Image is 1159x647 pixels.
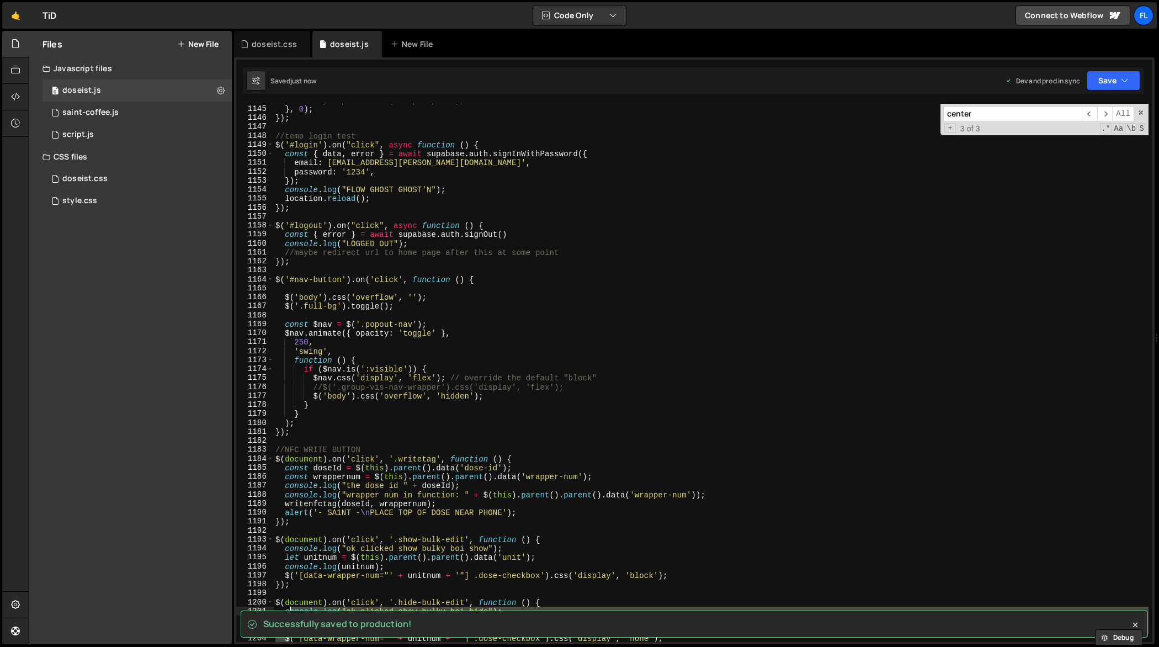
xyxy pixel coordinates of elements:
button: Code Only [533,6,626,25]
div: 1173 [236,356,274,364]
div: doseist.js [330,39,369,50]
button: Save [1087,71,1140,91]
div: TiD [42,9,56,22]
div: 1196 [236,562,274,571]
div: 1161 [236,248,274,257]
div: 1149 [236,140,274,149]
div: 1189 [236,499,274,508]
div: 1146 [236,113,274,122]
div: 1169 [236,320,274,328]
span: Whole Word Search [1125,123,1137,134]
div: 1186 [236,472,274,481]
div: 1147 [236,122,274,131]
div: 1170 [236,328,274,337]
div: 1150 [236,149,274,158]
div: doseist.css [62,174,108,184]
div: doseist.js [62,86,101,96]
div: 1187 [236,481,274,490]
div: saint-coffee.js [62,108,119,118]
div: 1158 [236,221,274,230]
input: Search for [943,106,1082,122]
span: RegExp Search [1100,123,1112,134]
div: 1155 [236,194,274,203]
div: 1197 [236,571,274,580]
div: 1204 [236,634,274,643]
div: doseist.css [252,39,297,50]
div: Dev and prod in sync [1005,76,1080,86]
div: 1195 [236,553,274,561]
div: 1198 [236,580,274,588]
div: 1165 [236,284,274,293]
div: 1202 [236,616,274,624]
div: just now [290,76,316,86]
div: 1184 [236,454,274,463]
div: 1171 [236,337,274,346]
span: 3 of 3 [956,124,985,133]
div: 1151 [236,158,274,167]
div: 1159 [236,230,274,238]
div: 4604/25434.css [42,190,232,212]
a: 🤙 [2,2,29,29]
span: CaseSensitive Search [1113,123,1124,134]
div: 1152 [236,167,274,176]
div: 1162 [236,257,274,266]
div: 1166 [236,293,274,301]
div: style.css [62,196,97,206]
div: 4604/42100.css [42,168,232,190]
div: 1157 [236,212,274,221]
div: 1183 [236,445,274,454]
div: 1154 [236,185,274,194]
span: ​ [1097,106,1113,122]
div: 4604/24567.js [42,124,232,146]
div: 1199 [236,588,274,597]
span: Search In Selection [1138,123,1145,134]
div: New File [391,39,437,50]
div: 1188 [236,490,274,499]
div: 1160 [236,239,274,248]
div: 1179 [236,409,274,418]
div: 4604/27020.js [42,102,232,124]
div: 1201 [236,607,274,616]
div: 1172 [236,347,274,356]
div: 1190 [236,508,274,517]
div: 1191 [236,517,274,526]
div: 1178 [236,400,274,409]
div: 1180 [236,418,274,427]
div: 1168 [236,311,274,320]
div: 1176 [236,383,274,391]
span: Successfully saved to production! [263,618,412,630]
span: 0 [52,87,59,96]
h2: Files [42,38,62,50]
div: 4604/37981.js [42,79,232,102]
div: 1200 [236,598,274,607]
span: Alt-Enter [1112,106,1134,122]
div: 1182 [236,436,274,445]
div: Javascript files [29,57,232,79]
div: script.js [62,130,94,140]
div: 1148 [236,131,274,140]
div: 1181 [236,427,274,436]
a: Connect to Webflow [1016,6,1130,25]
div: 1193 [236,535,274,544]
div: 1194 [236,544,274,553]
button: Debug [1095,629,1142,646]
a: Fl [1134,6,1153,25]
div: 1177 [236,391,274,400]
div: 1145 [236,104,274,113]
div: 1175 [236,373,274,382]
div: 1163 [236,266,274,274]
div: CSS files [29,146,232,168]
div: 1164 [236,275,274,284]
div: 1174 [236,364,274,373]
div: 1192 [236,526,274,535]
div: 1156 [236,203,274,212]
div: 1167 [236,301,274,310]
button: New File [177,40,219,49]
span: ​ [1082,106,1097,122]
div: Saved [270,76,316,86]
div: 1185 [236,463,274,472]
span: Toggle Replace mode [944,123,956,133]
div: 1153 [236,176,274,185]
div: 1203 [236,624,274,633]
